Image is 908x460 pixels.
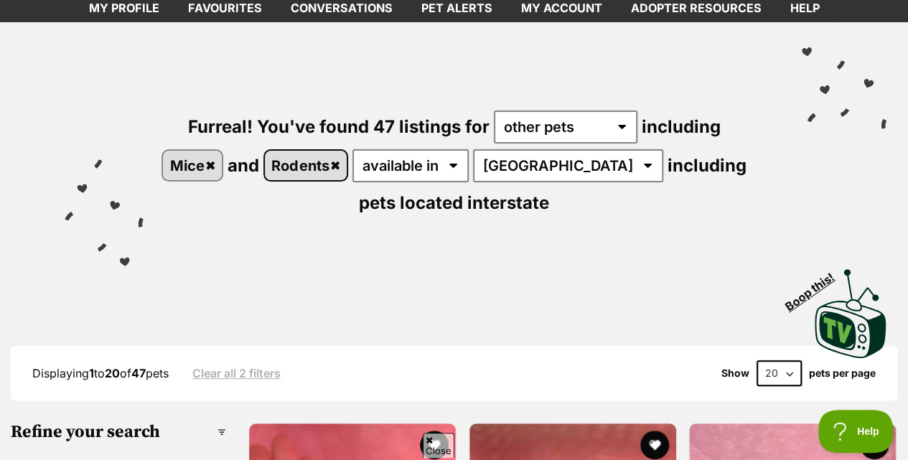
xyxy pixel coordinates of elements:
button: favourite [420,431,449,459]
h3: Refine your search [11,422,226,442]
strong: 20 [105,366,120,380]
span: Close [423,433,454,458]
button: favourite [640,431,668,459]
a: Mice [163,151,222,180]
span: Show [721,367,749,379]
span: Boop this! [782,261,848,313]
span: Furreal! You've found 47 listings for [188,116,490,137]
span: and [228,155,259,176]
span: Displaying to of pets [32,366,169,380]
iframe: Help Scout Beacon - Open [818,410,894,453]
img: PetRescue TV logo [815,269,886,358]
label: pets per page [809,367,876,379]
a: Boop this! [815,256,886,361]
strong: 47 [131,366,146,380]
a: Rodents [265,151,347,180]
a: Clear all 2 filters [192,367,281,380]
span: including [162,116,720,176]
span: including pets located interstate [359,155,746,213]
strong: 1 [89,366,94,380]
